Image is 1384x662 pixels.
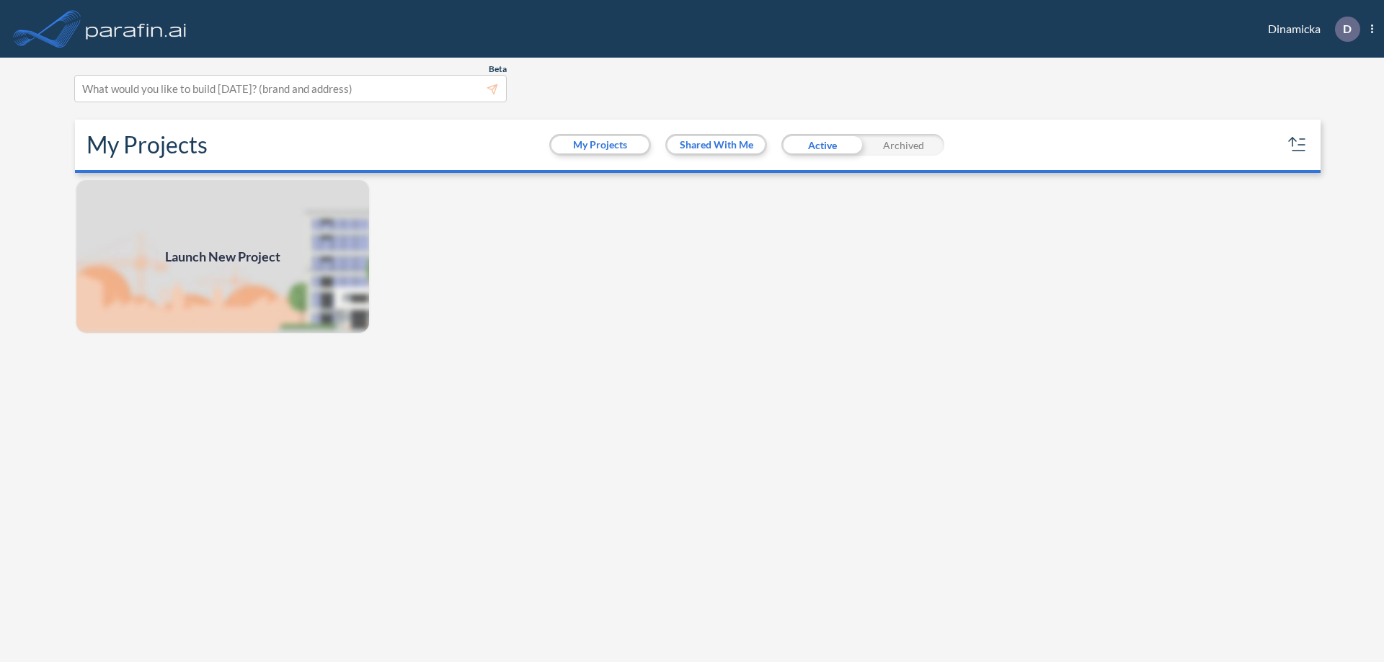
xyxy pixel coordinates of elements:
[781,134,863,156] div: Active
[489,63,507,75] span: Beta
[75,179,371,334] a: Launch New Project
[86,131,208,158] h2: My Projects
[75,179,371,334] img: add
[1246,17,1373,42] div: Dinamicka
[551,136,649,153] button: My Projects
[863,134,944,156] div: Archived
[83,14,190,43] img: logo
[667,136,765,153] button: Shared With Me
[1343,22,1352,35] p: D
[1286,133,1309,156] button: sort
[165,247,280,267] span: Launch New Project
